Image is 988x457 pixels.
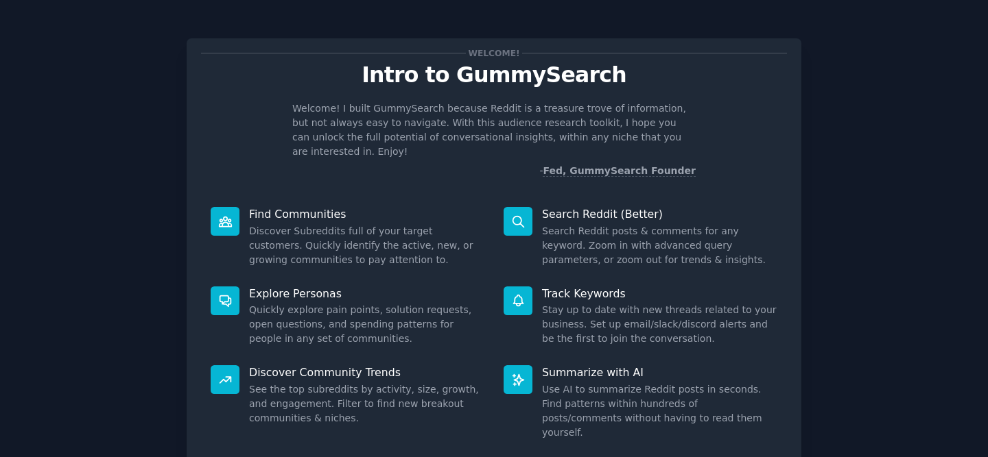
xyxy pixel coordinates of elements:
dd: Discover Subreddits full of your target customers. Quickly identify the active, new, or growing c... [249,224,484,267]
p: Explore Personas [249,286,484,301]
p: Welcome! I built GummySearch because Reddit is a treasure trove of information, but not always ea... [292,101,696,159]
p: Intro to GummySearch [201,63,787,87]
p: Track Keywords [542,286,777,301]
div: - [539,164,696,178]
dd: Quickly explore pain points, solution requests, open questions, and spending patterns for people ... [249,303,484,346]
p: Summarize with AI [542,365,777,380]
p: Find Communities [249,207,484,221]
p: Discover Community Trends [249,365,484,380]
a: Fed, GummySearch Founder [543,165,696,177]
dd: See the top subreddits by activity, size, growth, and engagement. Filter to find new breakout com... [249,382,484,425]
span: Welcome! [466,46,522,60]
dd: Use AI to summarize Reddit posts in seconds. Find patterns within hundreds of posts/comments with... [542,382,777,440]
p: Search Reddit (Better) [542,207,777,221]
dd: Search Reddit posts & comments for any keyword. Zoom in with advanced query parameters, or zoom o... [542,224,777,267]
dd: Stay up to date with new threads related to your business. Set up email/slack/discord alerts and ... [542,303,777,346]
